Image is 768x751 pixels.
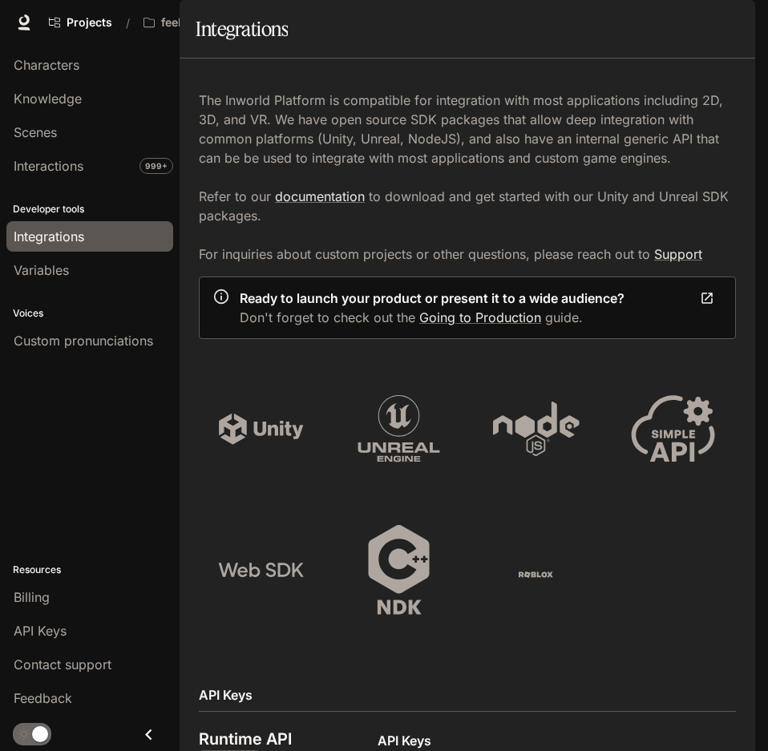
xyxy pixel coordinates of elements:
h3: Runtime API [199,731,292,747]
button: All workspaces [136,6,223,38]
span: Projects [67,16,112,30]
div: / [119,14,136,31]
p: Ready to launch your product or present it to a wide audience? [240,289,625,308]
h1: Integrations [196,13,288,45]
a: Support [654,246,702,262]
p: feeLab [161,16,198,30]
p: Don't forget to check out the guide. [240,308,625,327]
a: Go to projects [42,6,119,38]
p: API Keys [378,731,736,750]
p: The Inworld Platform is compatible for integration with most applications including 2D, 3D, and V... [199,91,736,264]
h2: API Keys [199,685,736,705]
a: documentation [275,188,365,204]
a: Going to Production [419,309,541,325]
